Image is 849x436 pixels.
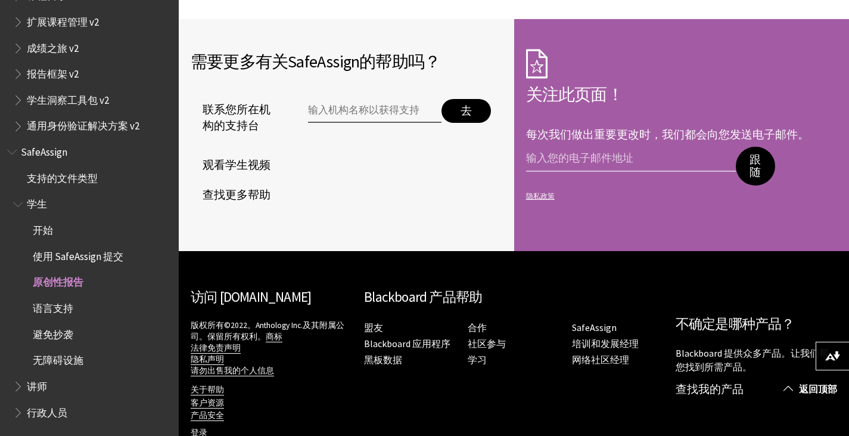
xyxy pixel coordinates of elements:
font: 避免抄袭 [33,328,73,341]
font: 每次我们做出重要更改时，我们都会向您发送电子邮件。 [526,128,809,141]
font: 黑板数据 [364,354,402,366]
font: SafeAssign [21,146,67,159]
font: 不确定是哪种产品？ [676,315,795,332]
a: 学习 [468,354,487,366]
button: 跟随 [736,147,775,185]
a: 合作 [468,321,487,334]
font: 隐私声明 [191,354,224,364]
img: 订阅图标 [526,49,548,79]
font: 社区参与 [468,338,506,350]
input: 输入机构名称以获得支持 [308,99,441,123]
font: 盟友 [364,321,383,333]
a: 访问 [DOMAIN_NAME] [191,288,311,305]
font: 无障碍设施 [33,354,83,367]
font: 版权所有©2022。Anthology Inc.及其附属公司。保留所有权利。 [191,320,344,342]
font: 使用 SafeAssign 提交 [33,250,123,263]
a: 关于帮助 [191,385,224,395]
font: 报告框架 v2 [27,67,79,81]
font: SafeAssign [572,321,617,333]
font: 合作 [468,321,487,333]
font: 语言支持 [33,302,73,315]
a: 返回顶部 [775,378,849,400]
font: 行政人员 [27,406,67,419]
a: 网络社区经理 [572,354,629,366]
font: 成绩之旅 v2 [27,42,79,55]
font: 返回顶部 [799,383,837,395]
font: 网络社区经理 [572,354,629,366]
font: 的帮助 [359,51,408,72]
font: 支持的文件类型 [27,172,98,185]
font: 培训和发展经理 [572,338,639,350]
a: 盟友 [364,321,383,334]
a: 隐私声明 [191,354,224,365]
font: 讲师 [27,380,47,393]
font: 开始 [33,224,53,237]
a: 观看学生视频 [191,156,270,174]
font: 去 [461,104,472,117]
font: 原创性报告 [33,276,83,289]
a: 查找更多帮助 [191,186,270,204]
font: Blackboard 应用程序 [364,338,450,350]
a: 法律免责声明 [191,343,241,354]
input: 电子邮件 [526,147,736,172]
font: 查找更多帮助 [203,186,270,204]
a: 客户资源 [191,398,224,409]
font: 产品安全 [191,410,224,420]
font: 学生 [27,197,47,211]
a: 培训和发展经理 [572,338,639,350]
font: 吗？ [408,51,440,72]
font: Blackboard 提供众多产品。让我们帮您找到所需产品。 [676,347,829,372]
font: 关注此页面！ [526,84,623,105]
a: SafeAssign [572,321,617,334]
a: 隐私政策 [526,192,834,200]
font: 需要更多有关SafeAssign [191,51,359,72]
a: Blackboard 应用程序 [364,338,450,350]
font: 通用身份验证解决方案 v2 [27,119,139,132]
a: 社区参与 [468,338,506,350]
font: 法律免责声明 [191,343,241,353]
a: 产品安全 [191,410,224,421]
font: 学生洞察工具包 v2 [27,94,109,107]
a: 黑板数据 [364,354,402,366]
a: 查找我的产品 [676,382,744,396]
font: 学习 [468,354,487,366]
font: 观看学生视频 [203,156,270,174]
button: 去 [441,99,491,123]
a: 商标 [266,332,282,342]
a: 请勿出售我的个人信息 [191,366,274,376]
font: Blackboard 产品帮助 [364,288,482,305]
font: 扩展课程管理 v2 [27,16,99,29]
font: 隐私政策 [526,191,555,200]
font: 联系您所在机构的支持台 [203,103,270,132]
nav: Blackboard SafeAssign 的书籍大纲 [7,142,172,422]
font: 跟随 [750,153,761,179]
